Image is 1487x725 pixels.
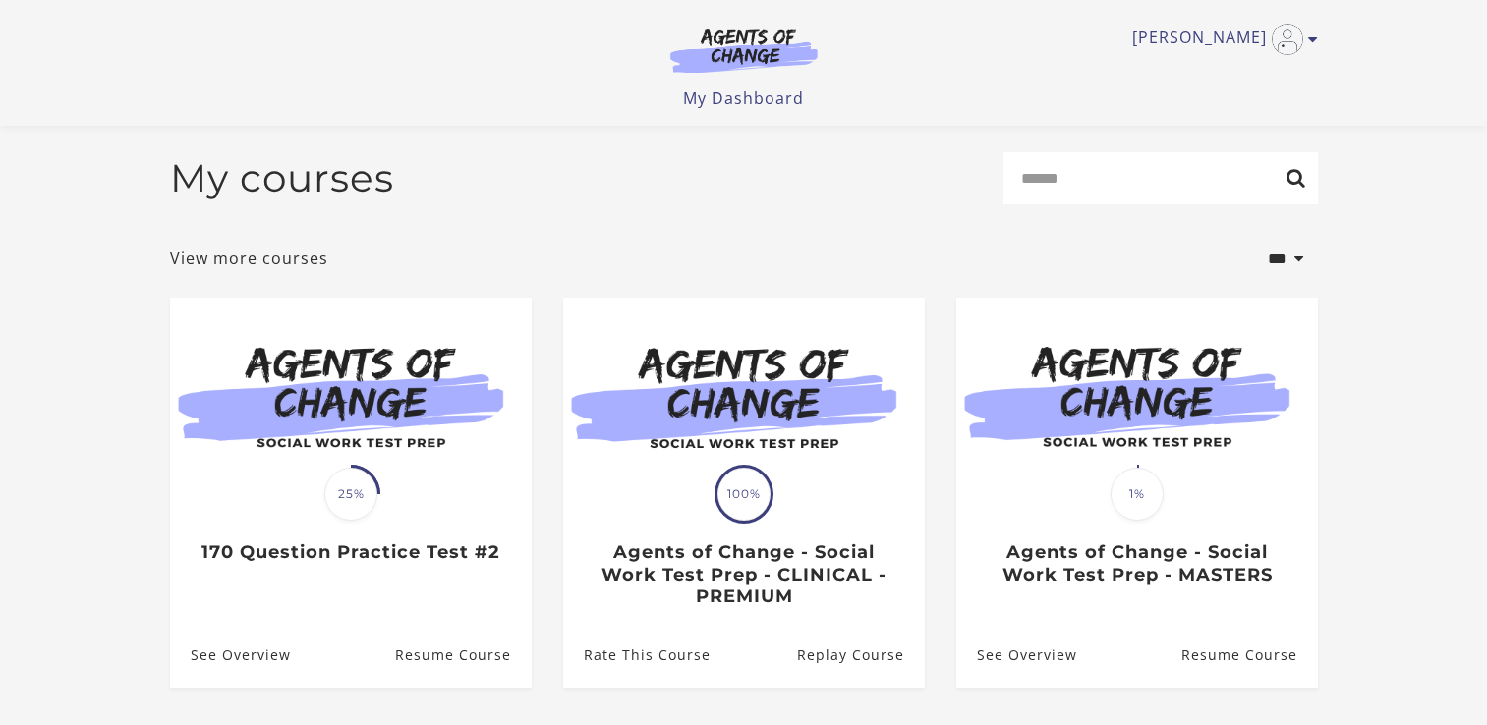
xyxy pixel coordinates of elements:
a: 170 Question Practice Test #2: Resume Course [394,623,531,687]
a: Agents of Change - Social Work Test Prep - CLINICAL - PREMIUM: Rate This Course [563,623,711,687]
a: Agents of Change - Social Work Test Prep - MASTERS: Resume Course [1180,623,1317,687]
span: 100% [717,468,771,521]
h3: Agents of Change - Social Work Test Prep - MASTERS [977,541,1296,586]
span: 1% [1111,468,1164,521]
a: My Dashboard [683,87,804,109]
h3: Agents of Change - Social Work Test Prep - CLINICAL - PREMIUM [584,541,903,608]
a: 170 Question Practice Test #2: See Overview [170,623,291,687]
span: 25% [324,468,377,521]
h3: 170 Question Practice Test #2 [191,541,510,564]
a: Agents of Change - Social Work Test Prep - CLINICAL - PREMIUM: Resume Course [796,623,924,687]
img: Agents of Change Logo [650,28,838,73]
a: Agents of Change - Social Work Test Prep - MASTERS: See Overview [956,623,1077,687]
a: Toggle menu [1132,24,1308,55]
a: View more courses [170,247,328,270]
h2: My courses [170,155,394,201]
